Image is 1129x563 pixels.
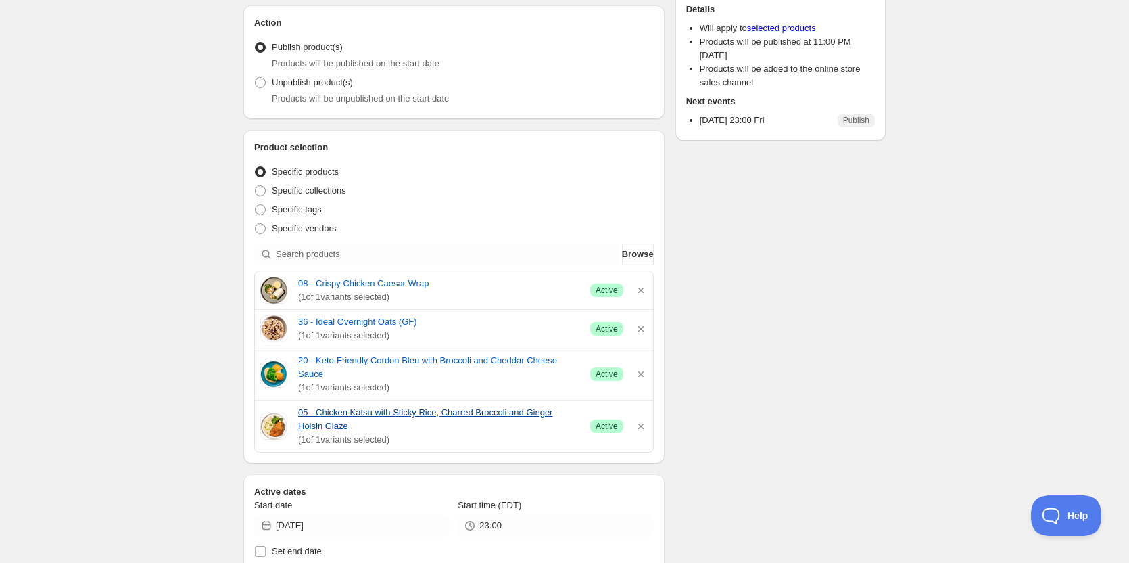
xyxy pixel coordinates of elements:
[700,114,765,127] p: [DATE] 23:00 Fri
[298,381,579,395] span: ( 1 of 1 variants selected)
[298,354,579,381] a: 20 - Keto-Friendly Cordon Bleu with Broccoli and Cheddar Cheese Sauce
[747,23,816,33] a: selected products
[272,93,449,104] span: Products will be unpublished on the start date
[458,500,521,510] span: Start time (EDT)
[254,141,654,154] h2: Product selection
[596,285,618,296] span: Active
[272,42,343,52] span: Publish product(s)
[272,546,322,556] span: Set end date
[298,315,579,329] a: 36 - Ideal Overnight Oats (GF)
[298,290,579,304] span: ( 1 of 1 variants selected)
[272,166,339,177] span: Specific products
[260,277,287,304] img: 08 - Crispy Chicken Caesar Wrap
[272,223,336,233] span: Specific vendors
[1031,495,1102,536] iframe: Toggle Customer Support
[298,433,579,447] span: ( 1 of 1 variants selected)
[272,58,439,68] span: Products will be published on the start date
[254,485,654,499] h2: Active dates
[298,406,579,433] a: 05 - Chicken Katsu with Sticky Rice, Charred Broccoli and Ginger Hoisin Glaze
[276,244,619,265] input: Search products
[843,115,869,126] span: Publish
[686,95,875,108] h2: Next events
[272,77,353,87] span: Unpublish product(s)
[298,329,579,342] span: ( 1 of 1 variants selected)
[272,185,346,196] span: Specific collections
[700,35,875,62] li: Products will be published at 11:00 PM [DATE]
[272,204,322,215] span: Specific tags
[298,277,579,290] a: 08 - Crispy Chicken Caesar Wrap
[254,16,654,30] h2: Action
[596,421,618,432] span: Active
[596,323,618,334] span: Active
[254,500,292,510] span: Start date
[686,3,875,16] h2: Details
[700,22,875,35] li: Will apply to
[596,369,618,380] span: Active
[622,244,654,265] button: Browse
[622,248,654,261] span: Browse
[700,62,875,89] li: Products will be added to the online store sales channel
